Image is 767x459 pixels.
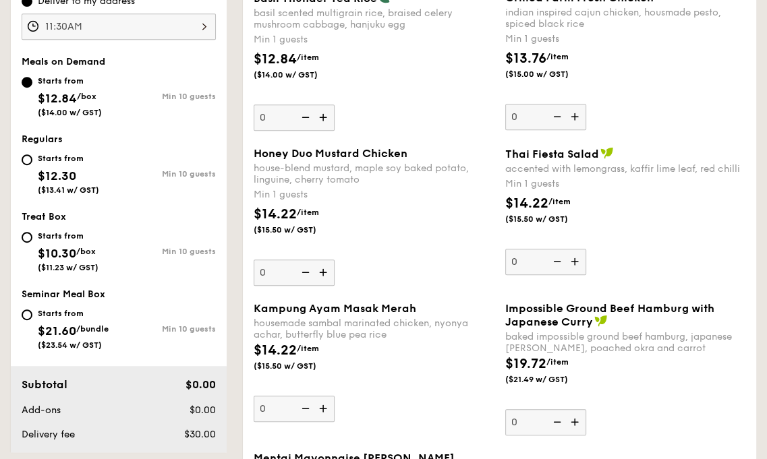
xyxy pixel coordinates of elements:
[294,104,314,130] img: icon-reduce.1d2dbef1.svg
[566,249,586,274] img: icon-add.58712e84.svg
[566,104,586,129] img: icon-add.58712e84.svg
[254,147,407,160] span: Honey Duo Mustard Chicken
[38,108,102,117] span: ($14.00 w/ GST)
[505,356,546,372] span: $19.72
[38,246,76,261] span: $10.30
[38,75,102,86] div: Starts from
[22,211,66,222] span: Treat Box
[546,409,566,435] img: icon-reduce.1d2dbef1.svg
[76,324,109,334] span: /bundle
[297,53,319,62] span: /item
[505,148,599,160] span: Thai Fiesta Salad
[22,77,32,88] input: Starts from$12.84/box($14.00 w/ GST)Min 10 guests
[294,259,314,285] img: icon-reduce.1d2dbef1.svg
[254,104,335,131] input: Basil Thunder Tea Ricebasil scented multigrain rice, braised celery mushroom cabbage, hanjuku egg...
[505,409,586,435] input: Impossible Ground Beef Hamburg with Japanese Currybaked impossible ground beef hamburg, japanese ...
[38,91,77,106] span: $12.84
[77,92,96,101] span: /box
[22,133,63,145] span: Regulars
[254,69,343,80] span: ($14.00 w/ GST)
[254,7,494,30] div: basil scented multigrain rice, braised celery mushroom cabbage, hanjuku egg
[38,324,76,338] span: $21.60
[505,51,546,67] span: $13.76
[254,188,494,202] div: Min 1 guests
[294,396,314,421] img: icon-reduce.1d2dbef1.svg
[546,357,569,367] span: /item
[22,429,75,440] span: Delivery fee
[38,185,99,195] span: ($13.41 w/ GST)
[254,259,335,286] input: Honey Duo Mustard Chickenhouse-blend mustard, maple soy baked potato, linguine, cherry tomatoMin ...
[254,224,343,235] span: ($15.50 w/ GST)
[505,374,595,385] span: ($21.49 w/ GST)
[254,317,494,340] div: housemade sambal marinated chicken, nyonya achar, butterfly blue pea rice
[38,308,109,319] div: Starts from
[38,263,98,272] span: ($11.23 w/ GST)
[254,342,297,359] span: $14.22
[119,247,216,256] div: Min 10 guests
[22,232,32,243] input: Starts from$10.30/box($11.23 w/ GST)Min 10 guests
[297,208,319,217] span: /item
[119,92,216,101] div: Min 10 guests
[505,104,586,130] input: Grilled Farm Fresh Chickenindian inspired cajun chicken, housmade pesto, spiced black riceMin 1 g...
[38,340,102,350] span: ($23.54 w/ GST)
[505,249,586,275] input: Thai Fiesta Saladaccented with lemongrass, kaffir lime leaf, red chilliMin 1 guests$14.22/item($1...
[186,378,216,391] span: $0.00
[546,249,566,274] img: icon-reduce.1d2dbef1.svg
[76,247,96,256] span: /box
[314,396,335,421] img: icon-add.58712e84.svg
[254,162,494,185] div: house-blend mustard, maple soy baked potato, linguine, cherry tomato
[22,13,216,40] input: Event time
[22,56,105,67] span: Meals on Demand
[566,409,586,435] img: icon-add.58712e84.svg
[546,104,566,129] img: icon-reduce.1d2dbef1.svg
[119,324,216,334] div: Min 10 guests
[297,344,319,353] span: /item
[119,169,216,179] div: Min 10 guests
[505,163,746,175] div: accented with lemongrass, kaffir lime leaf, red chilli
[254,302,416,315] span: Kampung Ayam Masak Merah
[22,378,67,391] span: Subtotal
[22,404,61,416] span: Add-ons
[22,309,32,320] input: Starts from$21.60/bundle($23.54 w/ GST)Min 10 guests
[314,104,335,130] img: icon-add.58712e84.svg
[254,33,494,47] div: Min 1 guests
[22,288,105,300] span: Seminar Meal Box
[600,147,614,159] img: icon-vegan.f8ff3823.svg
[594,315,608,327] img: icon-vegan.f8ff3823.svg
[254,396,335,422] input: Kampung Ayam Masak Merahhousemade sambal marinated chicken, nyonya achar, butterfly blue pea rice...
[505,302,714,328] span: Impossible Ground Beef Hamburg with Japanese Curry
[505,69,595,80] span: ($15.00 w/ GST)
[505,32,746,46] div: Min 1 guests
[505,7,746,30] div: indian inspired cajun chicken, housmade pesto, spiced black rice
[546,52,569,61] span: /item
[254,361,343,371] span: ($15.50 w/ GST)
[505,331,746,354] div: baked impossible ground beef hamburg, japanese [PERSON_NAME], poached okra and carrot
[254,206,297,222] span: $14.22
[38,231,98,241] div: Starts from
[190,404,216,416] span: $0.00
[22,154,32,165] input: Starts from$12.30($13.41 w/ GST)Min 10 guests
[505,214,595,224] span: ($15.50 w/ GST)
[38,169,76,183] span: $12.30
[548,197,571,206] span: /item
[505,177,746,191] div: Min 1 guests
[505,195,548,212] span: $14.22
[314,259,335,285] img: icon-add.58712e84.svg
[184,429,216,440] span: $30.00
[38,153,99,164] div: Starts from
[254,51,297,67] span: $12.84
